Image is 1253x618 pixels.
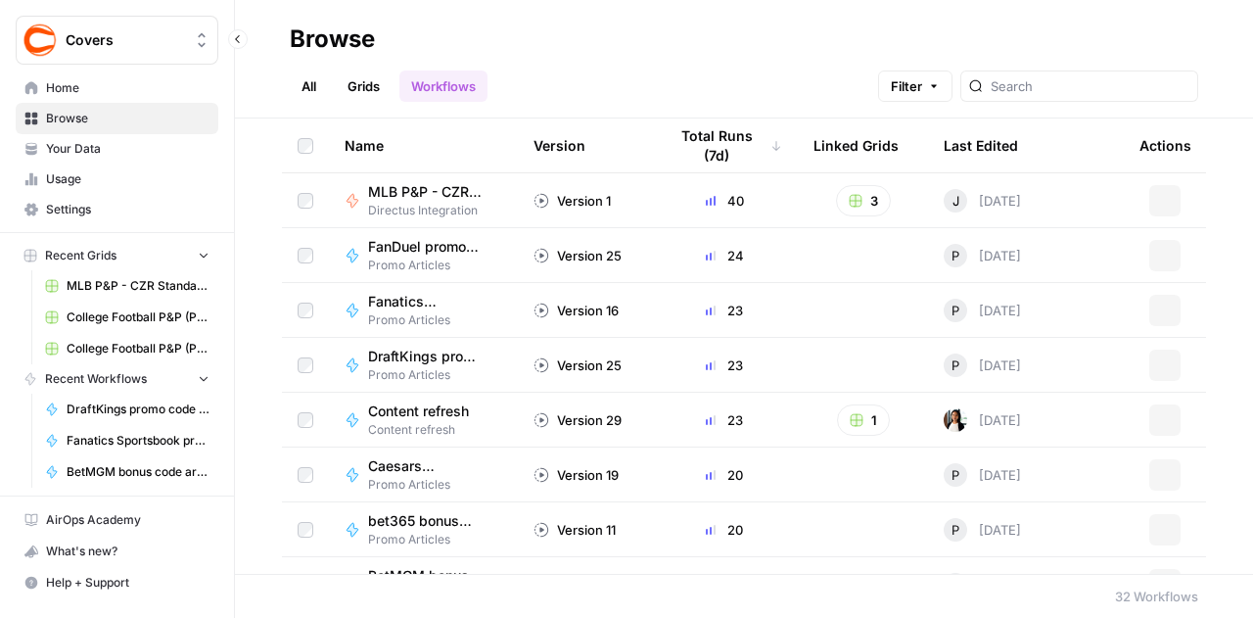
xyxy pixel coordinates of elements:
a: FanDuel promo code articlesPromo Articles [345,237,502,274]
span: MLB P&P - CZR Standard (Production) [368,182,487,202]
a: DraftKings promo code articles [36,394,218,425]
input: Search [991,76,1189,96]
a: Grids [336,71,392,102]
div: Version 29 [534,410,622,430]
span: P [951,520,959,540]
span: Promo Articles [368,257,502,274]
a: BetMGM bonus code articlesPromo Articles [345,566,502,603]
span: Promo Articles [368,476,502,494]
span: MLB P&P - CZR Standard (Production) Grid [67,277,209,295]
span: Help + Support [46,574,209,592]
a: Workflows [399,71,487,102]
a: Your Data [16,133,218,165]
div: [DATE] [944,408,1021,432]
button: 1 [837,404,890,436]
div: [DATE] [944,463,1021,487]
div: Version 25 [534,356,622,375]
span: DraftKings promo code articles [368,347,487,366]
span: Browse [46,110,209,127]
div: Version 16 [534,301,619,320]
span: BetMGM bonus code articles [368,566,487,586]
div: [DATE] [944,189,1021,213]
div: Version 19 [534,465,619,485]
div: Last Edited [944,119,1018,172]
a: Browse [16,103,218,134]
div: What's new? [17,537,217,566]
a: Caesars Sportsbook promo code articlesPromo Articles [345,456,502,494]
span: P [951,301,959,320]
button: 3 [836,185,891,216]
button: Help + Support [16,567,218,598]
span: Caesars Sportsbook promo code articles [368,456,487,476]
button: Filter [878,71,952,102]
span: Promo Articles [368,531,502,548]
a: DraftKings promo code articlesPromo Articles [345,347,502,384]
a: Fanatics Sportsbook promo articlesPromo Articles [345,292,502,329]
div: Actions [1139,119,1191,172]
a: College Football P&P (Production) Grid (1) [36,302,218,333]
span: AirOps Academy [46,511,209,529]
span: Your Data [46,140,209,158]
span: College Football P&P (Production) Grid (1) [67,309,209,326]
span: Covers [66,30,184,50]
span: Recent Grids [45,247,116,264]
div: 40 [667,191,782,211]
span: Promo Articles [368,311,502,329]
div: [DATE] [944,244,1021,267]
span: Recent Workflows [45,370,147,388]
div: 23 [667,410,782,430]
div: 23 [667,356,782,375]
span: Filter [891,76,922,96]
button: Recent Workflows [16,364,218,394]
div: [DATE] [944,573,1021,596]
span: College Football P&P (Production) Grid (2) [67,340,209,357]
span: P [951,246,959,265]
div: Version 11 [534,520,616,540]
div: 20 [667,465,782,485]
button: What's new? [16,536,218,567]
div: Linked Grids [813,119,899,172]
span: Fanatics Sportsbook promo articles [368,292,487,311]
span: Home [46,79,209,97]
a: All [290,71,328,102]
span: Directus Integration [368,202,502,219]
span: Content refresh [368,402,469,421]
a: MLB P&P - CZR Standard (Production) Grid [36,270,218,302]
a: MLB P&P - CZR Standard (Production)Directus Integration [345,182,502,219]
span: bet365 bonus code articles [368,511,487,531]
button: Recent Grids [16,241,218,270]
span: Content refresh [368,421,485,439]
div: Version [534,119,585,172]
a: Home [16,72,218,104]
a: Fanatics Sportsbook promo articles [36,425,218,456]
span: P [951,465,959,485]
span: Promo Articles [368,366,502,384]
span: P [951,356,959,375]
a: Settings [16,194,218,225]
img: Covers Logo [23,23,58,58]
span: Settings [46,201,209,218]
span: BetMGM bonus code articles [67,463,209,481]
a: Usage [16,164,218,195]
div: Name [345,119,502,172]
span: Usage [46,170,209,188]
button: Workspace: Covers [16,16,218,65]
img: xqjo96fmx1yk2e67jao8cdkou4un [944,408,967,432]
a: bet365 bonus code articlesPromo Articles [345,511,502,548]
a: AirOps Academy [16,504,218,536]
div: Total Runs (7d) [667,119,782,172]
a: BetMGM bonus code articles [36,456,218,488]
div: Version 1 [534,191,611,211]
div: 20 [667,520,782,540]
a: College Football P&P (Production) Grid (2) [36,333,218,364]
div: 24 [667,246,782,265]
span: FanDuel promo code articles [368,237,487,257]
div: Browse [290,24,375,55]
div: Version 25 [534,246,622,265]
a: Content refreshContent refresh [345,402,502,439]
span: J [952,191,959,211]
span: Fanatics Sportsbook promo articles [67,432,209,450]
div: 23 [667,301,782,320]
div: [DATE] [944,518,1021,542]
span: DraftKings promo code articles [67,401,209,418]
